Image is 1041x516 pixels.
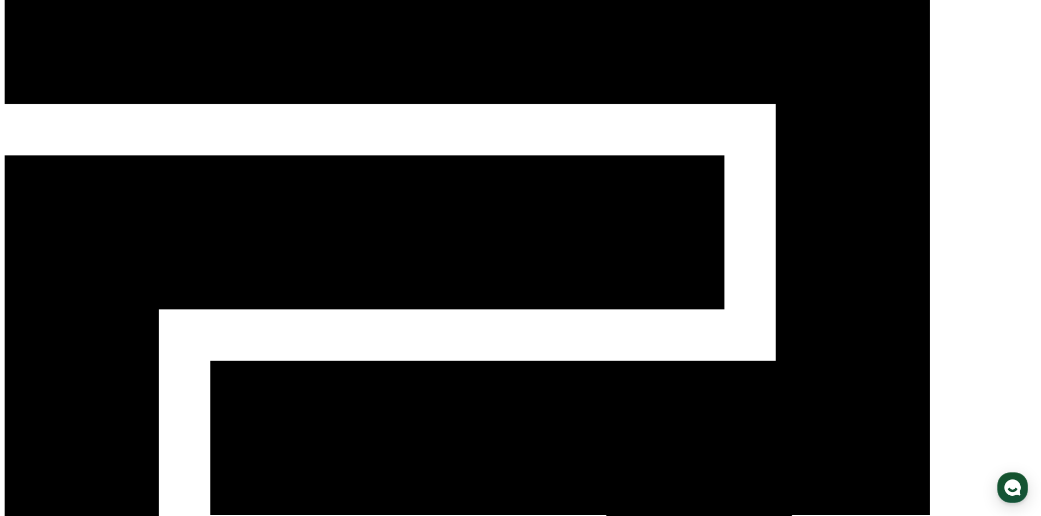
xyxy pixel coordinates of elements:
span: 설정 [169,363,182,371]
a: 설정 [141,346,210,373]
span: 대화 [100,363,113,372]
span: 홈 [34,363,41,371]
a: 대화 [72,346,141,373]
a: 홈 [3,346,72,373]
